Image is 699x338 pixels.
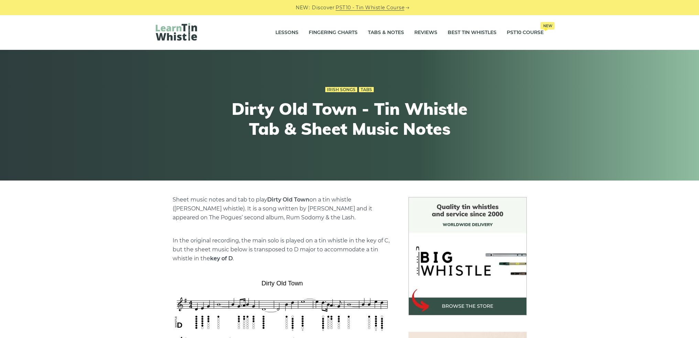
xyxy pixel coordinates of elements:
a: Lessons [275,24,298,41]
strong: Dirty Old Town [267,196,309,203]
a: Tabs & Notes [368,24,404,41]
a: Fingering Charts [309,24,358,41]
img: LearnTinWhistle.com [156,23,197,41]
span: In the original recording, the main solo is played on a tin whistle in the key of C, but the shee... [173,237,390,262]
a: PST10 CourseNew [507,24,544,41]
a: Tabs [359,87,374,92]
img: BigWhistle Tin Whistle Store [408,197,527,315]
p: Sheet music notes and tab to play on a tin whistle ([PERSON_NAME] whistle). It is a song written ... [173,195,392,222]
h1: Dirty Old Town - Tin Whistle Tab & Sheet Music Notes [223,99,476,139]
a: Irish Songs [325,87,357,92]
a: Reviews [414,24,437,41]
span: New [540,22,555,30]
a: Best Tin Whistles [448,24,496,41]
strong: key of D [210,255,233,262]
